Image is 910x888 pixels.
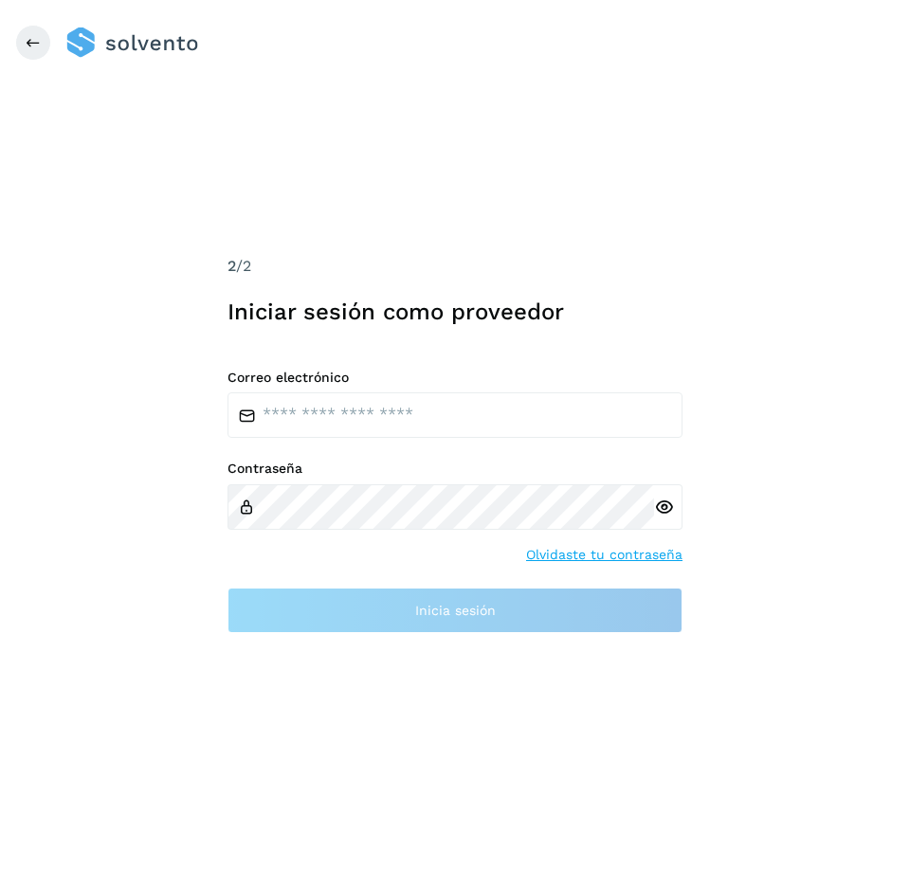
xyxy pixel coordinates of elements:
h1: Iniciar sesión como proveedor [227,299,682,326]
div: /2 [227,255,682,278]
button: Inicia sesión [227,588,682,633]
label: Correo electrónico [227,370,682,386]
span: Inicia sesión [415,604,496,617]
a: Olvidaste tu contraseña [526,545,682,565]
label: Contraseña [227,461,682,477]
span: 2 [227,257,236,275]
